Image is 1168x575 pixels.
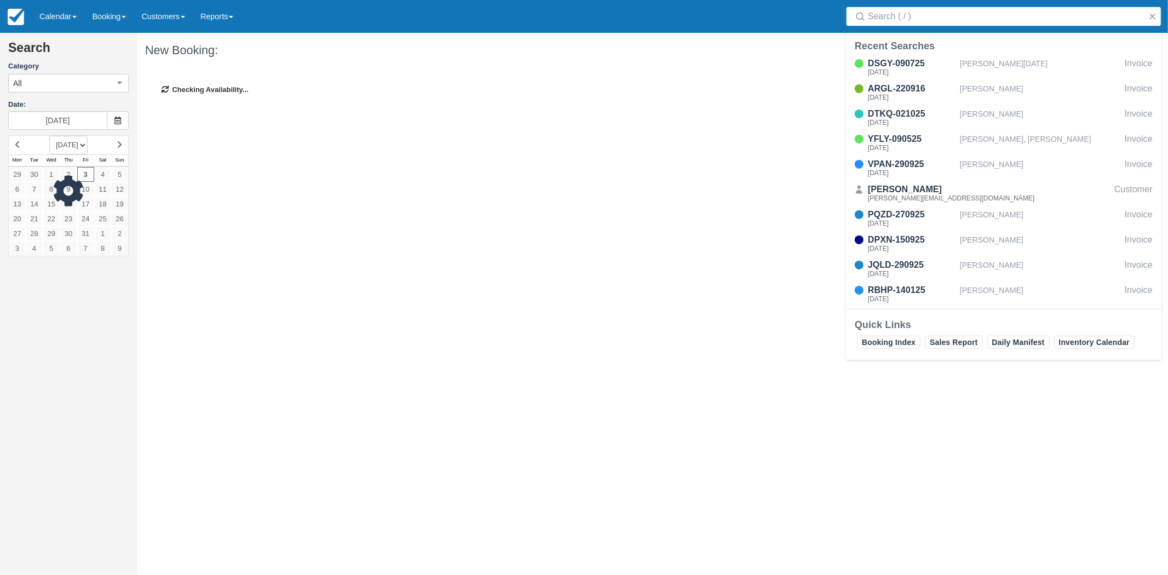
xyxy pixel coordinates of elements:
[846,107,1161,128] a: DTKQ-021025[DATE][PERSON_NAME]Invoice
[960,57,1120,78] div: [PERSON_NAME][DATE]
[960,158,1120,179] div: [PERSON_NAME]
[8,100,129,110] label: Date:
[846,183,1161,204] a: [PERSON_NAME][PERSON_NAME][EMAIL_ADDRESS][DOMAIN_NAME]Customer
[846,208,1161,229] a: PQZD-270925[DATE][PERSON_NAME]Invoice
[1125,158,1153,179] div: Invoice
[846,158,1161,179] a: VPAN-290925[DATE][PERSON_NAME]Invoice
[1125,258,1153,279] div: Invoice
[8,41,129,61] h2: Search
[77,167,94,182] a: 3
[960,233,1120,254] div: [PERSON_NAME]
[846,133,1161,153] a: YFLY-090525[DATE][PERSON_NAME], [PERSON_NAME]Invoice
[868,119,956,126] div: [DATE]
[1054,336,1135,349] a: Inventory Calendar
[8,61,129,72] label: Category
[13,78,22,89] span: All
[960,133,1120,153] div: [PERSON_NAME], [PERSON_NAME]
[868,220,956,227] div: [DATE]
[145,44,567,57] h1: New Booking:
[868,69,956,76] div: [DATE]
[987,336,1050,349] a: Daily Manifest
[8,74,129,93] button: All
[960,208,1120,229] div: [PERSON_NAME]
[868,195,1035,202] div: [PERSON_NAME][EMAIL_ADDRESS][DOMAIN_NAME]
[925,336,982,349] a: Sales Report
[1125,233,1153,254] div: Invoice
[8,9,24,25] img: checkfront-main-nav-mini-logo.png
[1125,57,1153,78] div: Invoice
[1114,183,1153,204] div: Customer
[846,284,1161,304] a: RBHP-140125[DATE][PERSON_NAME]Invoice
[868,271,956,277] div: [DATE]
[846,258,1161,279] a: JQLD-290925[DATE][PERSON_NAME]Invoice
[868,284,956,297] div: RBHP-140125
[868,107,956,120] div: DTKQ-021025
[960,258,1120,279] div: [PERSON_NAME]
[1125,107,1153,128] div: Invoice
[868,82,956,95] div: ARGL-220916
[868,133,956,146] div: YFLY-090525
[868,94,956,101] div: [DATE]
[868,158,956,171] div: VPAN-290925
[960,107,1120,128] div: [PERSON_NAME]
[846,233,1161,254] a: DPXN-150925[DATE][PERSON_NAME]Invoice
[868,183,1035,196] div: [PERSON_NAME]
[1125,208,1153,229] div: Invoice
[857,336,920,349] a: Booking Index
[1125,82,1153,103] div: Invoice
[868,57,956,70] div: DSGY-090725
[868,258,956,272] div: JQLD-290925
[868,170,956,176] div: [DATE]
[868,245,956,252] div: [DATE]
[1125,133,1153,153] div: Invoice
[960,82,1120,103] div: [PERSON_NAME]
[868,208,956,221] div: PQZD-270925
[868,296,956,302] div: [DATE]
[960,284,1120,304] div: [PERSON_NAME]
[868,145,956,151] div: [DATE]
[846,57,1161,78] a: DSGY-090725[DATE][PERSON_NAME][DATE]Invoice
[1125,284,1153,304] div: Invoice
[868,233,956,246] div: DPXN-150925
[846,82,1161,103] a: ARGL-220916[DATE][PERSON_NAME]Invoice
[145,68,1005,112] div: Checking Availability...
[855,318,1153,331] div: Quick Links
[855,39,1153,53] div: Recent Searches
[868,7,1144,26] input: Search ( / )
